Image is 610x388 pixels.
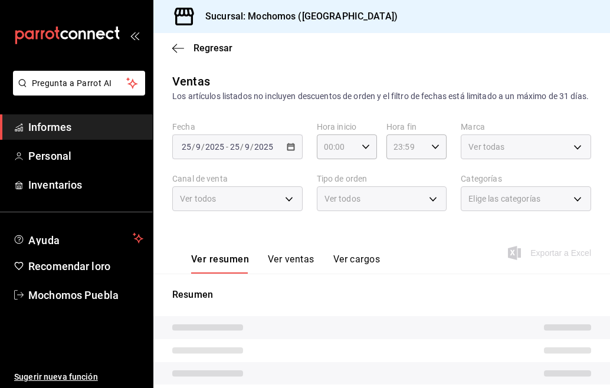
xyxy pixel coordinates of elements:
font: Pregunta a Parrot AI [32,78,112,88]
button: abrir_cajón_menú [130,31,139,40]
font: Recomendar loro [28,260,110,272]
button: Ver resumen [191,254,249,274]
font: Informes [28,121,71,133]
button: Pregunta a Parrot AI [13,71,145,96]
div: navigation tabs [191,254,380,274]
span: / [240,142,244,152]
font: Mochomos Puebla [28,289,119,301]
button: Regresar [172,42,232,54]
span: - [226,142,228,152]
input: -- [181,142,192,152]
label: Canal de venta [172,175,303,183]
font: Inventarios [28,179,82,191]
label: Hora inicio [317,123,377,131]
span: Ver todos [324,193,360,205]
label: Tipo de orden [317,175,447,183]
div: Ventas [172,73,210,90]
span: Ver todas [468,141,504,153]
div: Los artículos listados no incluyen descuentos de orden y el filtro de fechas está limitado a un m... [172,90,591,103]
font: Sugerir nueva función [14,372,98,382]
span: Elige las categorías [468,193,540,205]
h3: Sucursal: Mochomos ([GEOGRAPHIC_DATA]) [196,9,398,24]
label: Hora fin [386,123,447,131]
font: Ayuda [28,234,60,246]
font: Personal [28,150,71,162]
label: Fecha [172,123,303,131]
span: / [192,142,195,152]
span: / [201,142,205,152]
label: Categorías [461,175,591,183]
a: Pregunta a Parrot AI [8,86,145,98]
span: / [250,142,254,152]
input: ---- [205,142,225,152]
input: -- [229,142,240,152]
p: Resumen [172,288,591,302]
button: Ver ventas [268,254,314,274]
input: ---- [254,142,274,152]
input: -- [195,142,201,152]
button: Ver cargos [333,254,381,274]
label: Marca [461,123,591,131]
span: Regresar [194,42,232,54]
input: -- [244,142,250,152]
span: Ver todos [180,193,216,205]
